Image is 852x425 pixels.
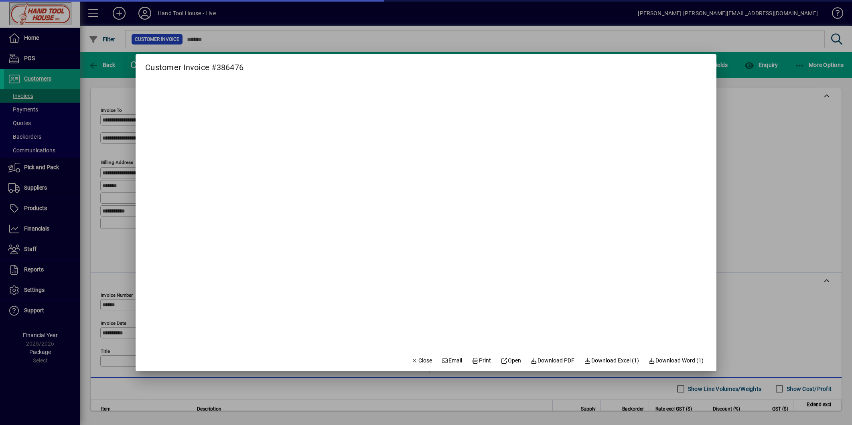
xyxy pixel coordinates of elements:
span: Download PDF [531,356,575,365]
button: Download Word (1) [645,354,707,368]
h2: Customer Invoice #386476 [136,54,253,74]
button: Download Excel (1) [581,354,642,368]
span: Download Excel (1) [584,356,639,365]
span: Download Word (1) [649,356,704,365]
button: Close [408,354,435,368]
button: Email [438,354,466,368]
a: Download PDF [527,354,578,368]
span: Email [442,356,463,365]
span: Close [411,356,432,365]
span: Open [501,356,521,365]
span: Print [472,356,491,365]
button: Print [469,354,494,368]
a: Open [497,354,524,368]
